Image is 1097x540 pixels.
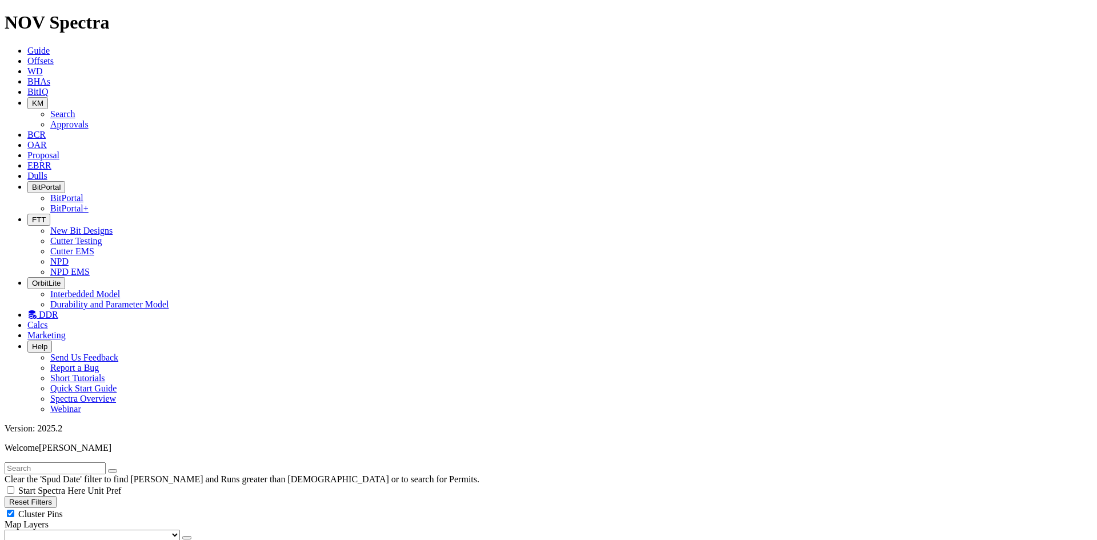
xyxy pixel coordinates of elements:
[5,423,1092,434] div: Version: 2025.2
[27,320,48,330] a: Calcs
[50,267,90,277] a: NPD EMS
[27,341,52,353] button: Help
[50,226,113,235] a: New Bit Designs
[39,310,58,319] span: DDR
[32,279,61,287] span: OrbitLite
[32,99,43,107] span: KM
[27,87,48,97] a: BitIQ
[27,310,58,319] a: DDR
[50,193,83,203] a: BitPortal
[39,443,111,453] span: [PERSON_NAME]
[50,203,89,213] a: BitPortal+
[27,277,65,289] button: OrbitLite
[27,56,54,66] a: Offsets
[7,486,14,494] input: Start Spectra Here
[5,12,1092,33] h1: NOV Spectra
[50,383,117,393] a: Quick Start Guide
[50,119,89,129] a: Approvals
[32,342,47,351] span: Help
[27,66,43,76] a: WD
[50,404,81,414] a: Webinar
[27,330,66,340] a: Marketing
[27,77,50,86] a: BHAs
[27,181,65,193] button: BitPortal
[50,236,102,246] a: Cutter Testing
[50,299,169,309] a: Durability and Parameter Model
[18,509,63,519] span: Cluster Pins
[27,130,46,139] a: BCR
[50,373,105,383] a: Short Tutorials
[27,161,51,170] a: EBRR
[27,140,47,150] a: OAR
[50,246,94,256] a: Cutter EMS
[27,171,47,181] a: Dulls
[50,109,75,119] a: Search
[87,486,121,495] span: Unit Pref
[27,214,50,226] button: FTT
[50,363,99,373] a: Report a Bug
[5,496,57,508] button: Reset Filters
[27,97,48,109] button: KM
[50,394,116,403] a: Spectra Overview
[32,183,61,191] span: BitPortal
[5,519,49,529] span: Map Layers
[27,150,59,160] a: Proposal
[32,215,46,224] span: FTT
[18,486,85,495] span: Start Spectra Here
[5,443,1092,453] p: Welcome
[50,353,118,362] a: Send Us Feedback
[50,289,120,299] a: Interbedded Model
[27,46,50,55] a: Guide
[50,257,69,266] a: NPD
[5,462,106,474] input: Search
[5,474,479,484] span: Clear the 'Spud Date' filter to find [PERSON_NAME] and Runs greater than [DEMOGRAPHIC_DATA] or to...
